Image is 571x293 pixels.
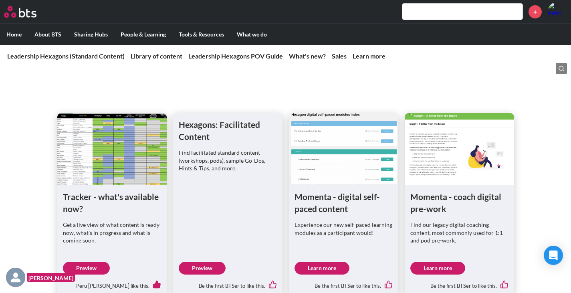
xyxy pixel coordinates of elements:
[295,275,393,291] div: Be the first BTSer to like this.
[131,52,182,60] a: Library of content
[544,246,563,265] div: Open Intercom Messenger
[230,24,273,45] label: What we do
[188,52,283,60] a: Leadership Hexagons POV Guide
[410,221,508,245] p: Find our legacy digital coaching content, most commonly used for 1:1 and pod pre-work.
[179,119,277,142] h1: Hexagons: Facilitated Content
[353,52,385,60] a: Learn more
[63,262,110,275] a: Preview
[295,221,393,236] p: Experience our new self-paced learning modules as a participant would!
[548,2,567,21] img: Pelin Atan
[332,52,347,60] a: Sales
[179,149,277,172] p: Find facilitated standard content (workshops, pods), sample Go-Dos, Hints & Tips, and more.
[295,262,349,275] a: Learn more
[4,6,36,17] img: BTS Logo
[114,24,172,45] label: People & Learning
[410,275,508,291] div: Be the first BTSer to like this.
[410,262,465,275] a: Learn more
[529,5,542,18] a: +
[68,24,114,45] label: Sharing Hubs
[179,262,226,275] a: Preview
[172,24,230,45] label: Tools & Resources
[63,221,161,245] p: Get a live view of what content is ready now, what's in progress and what is coming soon.
[410,191,508,214] h1: Momenta - coach digital pre-work
[289,52,326,60] a: What's new?
[27,273,75,282] figcaption: [PERSON_NAME]
[63,275,161,291] div: Peru [PERSON_NAME] like this.
[295,191,393,214] h1: Momenta - digital self-paced content
[28,24,68,45] label: About BTS
[179,275,277,291] div: Be the first BTSer to like this.
[548,2,567,21] a: Profile
[63,191,161,214] h1: Tracker - what's available now?
[4,6,51,17] a: Go home
[6,268,25,287] img: F
[7,52,125,60] a: Leadership Hexagons (Standard Content)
